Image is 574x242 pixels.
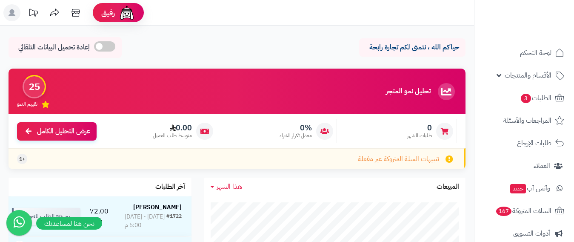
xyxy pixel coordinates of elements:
span: هذا الشهر [217,181,242,192]
a: لوحة التحكم [480,43,569,63]
div: تم رفع الطلب للتجهيز [12,208,80,225]
img: ai-face.png [118,4,135,21]
span: 0.00 [153,123,192,133]
a: وآتس آبجديد [480,178,569,199]
span: الطلبات [520,92,551,104]
a: تحديثات المنصة [23,4,44,23]
a: الطلبات3 [480,88,569,108]
span: عرض التحليل الكامل [37,127,90,136]
span: +1 [19,156,25,163]
span: طلبات الشهر [407,132,432,139]
a: المراجعات والأسئلة [480,110,569,131]
h3: آخر الطلبات [155,183,185,191]
h3: المبيعات [437,183,459,191]
span: وآتس آب [509,182,550,194]
span: لوحة التحكم [520,47,551,59]
span: أدوات التسويق [513,228,550,239]
a: عرض التحليل الكامل [17,122,97,141]
span: رفيق [101,8,115,18]
strong: [PERSON_NAME] [133,203,182,212]
td: 72.00 [83,196,115,236]
span: 0 [407,123,432,133]
p: حياكم الله ، نتمنى لكم تجارة رابحة [366,43,459,52]
span: 0% [280,123,312,133]
span: الأقسام والمنتجات [505,69,551,81]
span: طلبات الإرجاع [517,137,551,149]
a: هذا الشهر [211,182,242,192]
h3: تحليل نمو المتجر [386,88,431,95]
span: جديد [510,184,526,193]
span: تقييم النمو [17,101,37,108]
a: السلات المتروكة167 [480,201,569,221]
span: متوسط طلب العميل [153,132,192,139]
span: العملاء [534,160,550,172]
div: #1722 [166,213,182,230]
span: إعادة تحميل البيانات التلقائي [18,43,90,52]
div: [DATE] - [DATE] 5:00 م [125,213,166,230]
span: السلات المتروكة [495,205,551,217]
span: 167 [496,207,511,216]
a: العملاء [480,156,569,176]
span: معدل تكرار الشراء [280,132,312,139]
img: logo-2.png [516,6,566,24]
span: 3 [521,94,531,104]
a: طلبات الإرجاع [480,133,569,153]
span: تنبيهات السلة المتروكة غير مفعلة [358,154,439,164]
span: المراجعات والأسئلة [503,115,551,127]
